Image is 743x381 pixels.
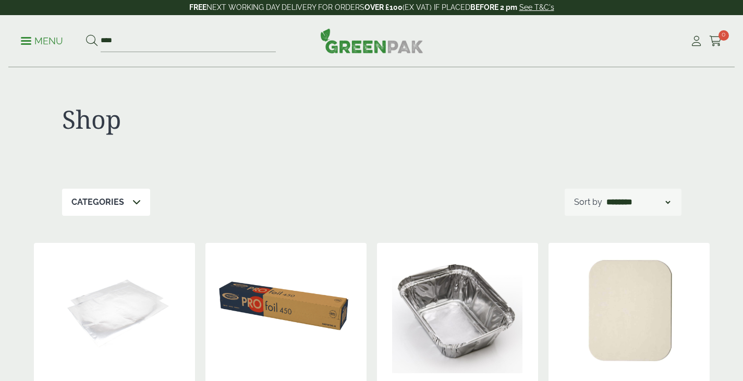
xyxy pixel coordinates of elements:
[21,35,63,45] a: Menu
[604,196,672,208] select: Shop order
[364,3,403,11] strong: OVER £100
[189,3,206,11] strong: FREE
[709,33,722,49] a: 0
[709,36,722,46] i: Cart
[519,3,554,11] a: See T&C's
[690,36,703,46] i: My Account
[574,196,602,208] p: Sort by
[320,28,423,53] img: GreenPak Supplies
[21,35,63,47] p: Menu
[718,30,729,41] span: 0
[71,196,124,208] p: Categories
[62,104,372,134] h1: Shop
[470,3,517,11] strong: BEFORE 2 pm
[34,243,195,373] img: GP3330019D Foil Sheet Sulphate Lined bare
[377,243,538,373] img: No.1 Foil Container
[549,243,710,373] img: 0810POLY-High
[205,243,367,373] img: 3830002 - Prowrap Catering Foil Cutterbox 450mm x 75m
